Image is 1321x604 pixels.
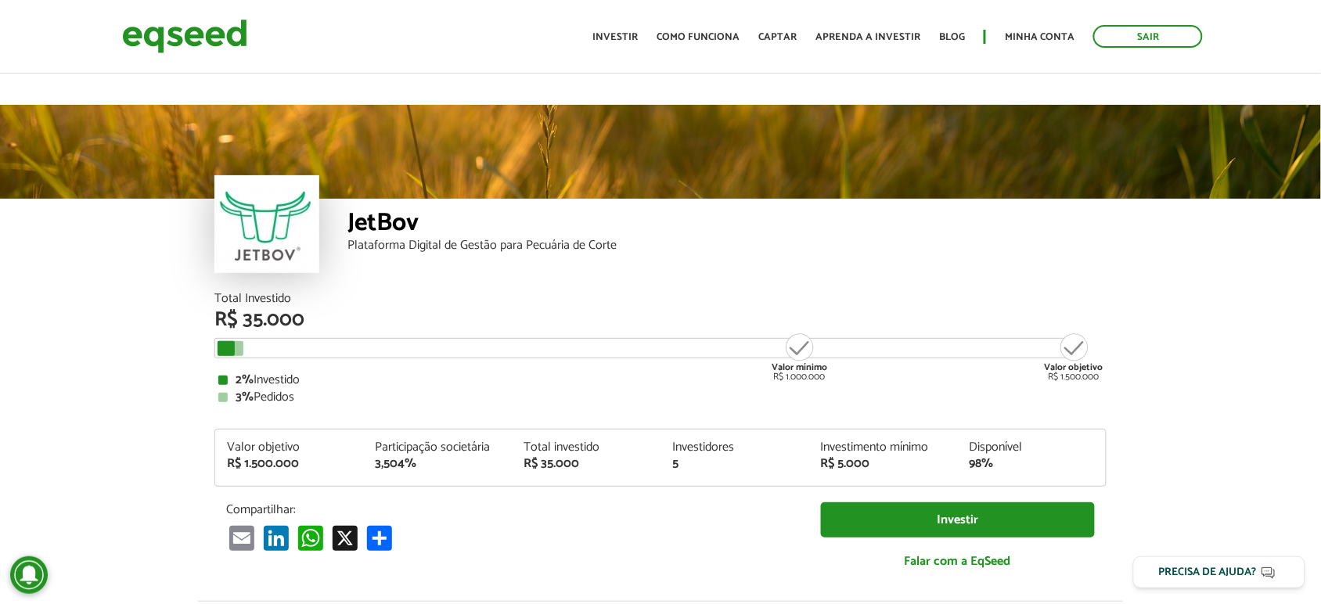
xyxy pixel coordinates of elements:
[236,369,254,390] strong: 2%
[524,441,649,454] div: Total investido
[376,458,501,470] div: 3,504%
[524,458,649,470] div: R$ 35.000
[214,310,1107,330] div: R$ 35.000
[227,441,352,454] div: Valor objetivo
[821,458,946,470] div: R$ 5.000
[329,525,361,551] a: X
[347,239,1107,252] div: Plataforma Digital de Gestão para Pecuária de Corte
[214,293,1107,305] div: Total Investido
[672,458,797,470] div: 5
[364,525,395,551] a: Compartilhar
[295,525,326,551] a: WhatsApp
[236,386,254,408] strong: 3%
[1045,360,1103,375] strong: Valor objetivo
[758,32,797,42] a: Captar
[592,32,638,42] a: Investir
[218,374,1103,386] div: Investido
[821,441,946,454] div: Investimento mínimo
[218,391,1103,404] div: Pedidos
[1045,332,1103,382] div: R$ 1.500.000
[969,458,1094,470] div: 98%
[1093,25,1203,48] a: Sair
[376,441,501,454] div: Participação societária
[672,441,797,454] div: Investidores
[815,32,920,42] a: Aprenda a investir
[227,458,352,470] div: R$ 1.500.000
[772,360,827,375] strong: Valor mínimo
[969,441,1094,454] div: Disponível
[226,525,257,551] a: Email
[261,525,292,551] a: LinkedIn
[821,502,1095,537] a: Investir
[122,16,247,57] img: EqSeed
[1005,32,1074,42] a: Minha conta
[657,32,740,42] a: Como funciona
[226,502,797,517] p: Compartilhar:
[939,32,965,42] a: Blog
[821,545,1095,577] a: Falar com a EqSeed
[770,332,829,382] div: R$ 1.000.000
[347,210,1107,239] div: JetBov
